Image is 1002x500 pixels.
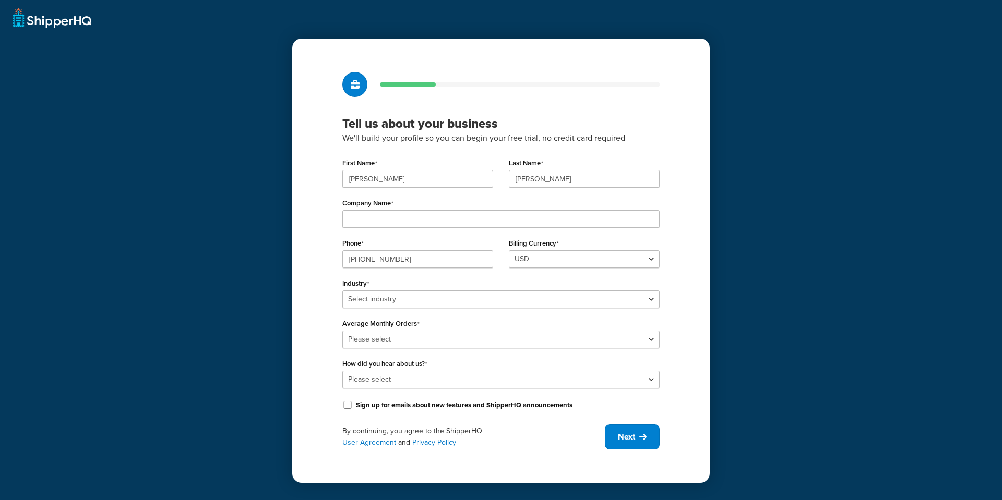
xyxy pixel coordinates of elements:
label: First Name [342,159,377,167]
a: Privacy Policy [412,437,456,448]
p: We'll build your profile so you can begin your free trial, no credit card required [342,131,660,145]
label: How did you hear about us? [342,360,427,368]
label: Average Monthly Orders [342,320,420,328]
h3: Tell us about your business [342,116,660,131]
label: Company Name [342,199,393,208]
span: Next [618,431,635,443]
label: Phone [342,239,364,248]
a: User Agreement [342,437,396,448]
label: Industry [342,279,369,288]
label: Sign up for emails about new features and ShipperHQ announcements [356,400,572,410]
label: Billing Currency [509,239,559,248]
button: Next [605,424,660,449]
div: By continuing, you agree to the ShipperHQ and [342,425,605,448]
label: Last Name [509,159,543,167]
